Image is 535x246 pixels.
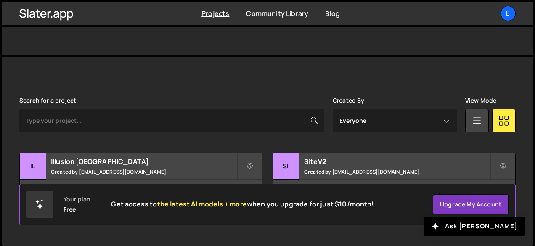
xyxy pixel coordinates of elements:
a: L' [501,6,516,21]
label: View Mode [465,97,496,104]
small: Created by [EMAIL_ADDRESS][DOMAIN_NAME] [304,168,490,175]
a: Projects [201,9,229,18]
label: Search for a project [19,97,76,104]
label: Created By [333,97,365,104]
h2: Get access to when you upgrade for just $10/month! [111,200,374,208]
h2: SiteV2 [304,157,490,166]
a: Si SiteV2 Created by [EMAIL_ADDRESS][DOMAIN_NAME] 1 page, last updated by [DATE] [273,153,516,205]
a: Community Library [246,9,308,18]
div: Si [273,153,299,180]
button: Ask [PERSON_NAME] [424,217,525,236]
input: Type your project... [19,109,324,132]
a: Il Illusion [GEOGRAPHIC_DATA] Created by [EMAIL_ADDRESS][DOMAIN_NAME] 1 page, last updated by 2 m... [19,153,262,205]
div: Your plan [64,196,90,203]
div: 1 page, last updated by 2 minutes ago [20,180,262,205]
h2: Illusion [GEOGRAPHIC_DATA] [51,157,237,166]
small: Created by [EMAIL_ADDRESS][DOMAIN_NAME] [51,168,237,175]
a: Blog [325,9,340,18]
span: the latest AI models + more [157,199,247,209]
div: 1 page, last updated by [DATE] [273,180,515,205]
div: Free [64,206,76,213]
a: Upgrade my account [433,194,509,214]
div: Il [20,153,46,180]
